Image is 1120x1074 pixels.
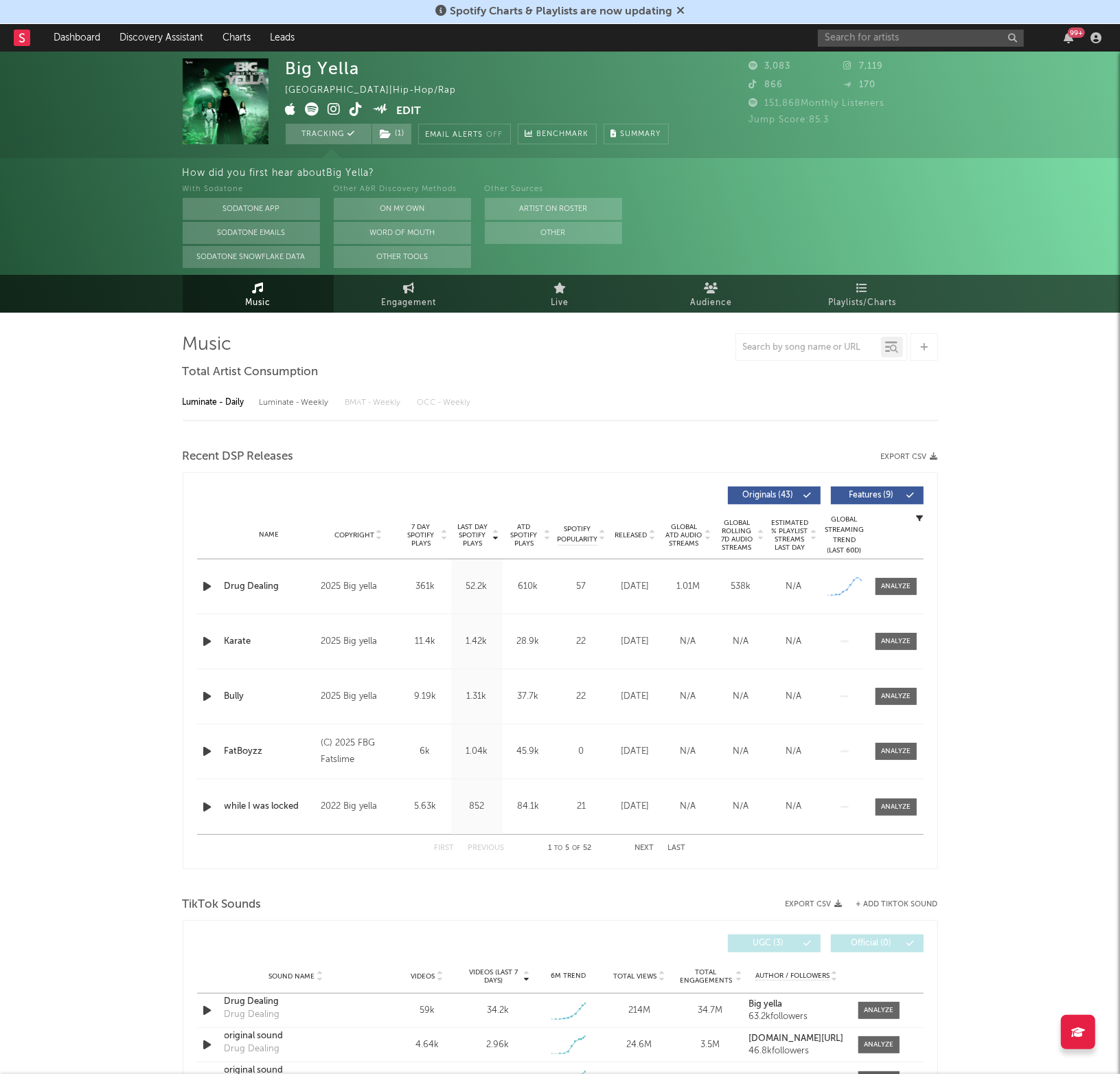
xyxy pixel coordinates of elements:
a: Big yella [748,1000,844,1009]
div: N/A [718,635,764,649]
div: 52.2k [455,580,499,594]
div: (C) 2025 FBG Fatslime [321,735,396,768]
div: N/A [771,690,817,704]
div: N/A [665,690,711,704]
a: original sound [225,1029,368,1043]
button: (1) [372,124,411,144]
div: 22 [558,635,606,649]
span: Engagement [382,295,437,311]
div: 4.64k [396,1038,459,1052]
button: Email AlertsOff [418,124,511,144]
button: On My Own [334,198,471,220]
div: 2025 Big yella [321,579,396,595]
div: 852 [455,800,499,814]
div: 59k [396,1004,459,1018]
button: Export CSV [881,453,938,461]
span: of [572,845,580,851]
div: 6k [403,745,448,759]
button: Export CSV [786,900,843,908]
span: Videos [411,972,435,981]
span: Spotify Charts & Playlists are now updating [450,6,672,17]
a: Playlists/Charts [787,275,938,313]
span: Originals ( 43 ) [737,491,800,500]
div: 2025 Big yella [321,689,396,705]
div: 0 [558,745,606,759]
div: With Sodatone [183,181,320,198]
button: Originals(43) [728,486,821,504]
div: 9.19k [403,690,448,704]
a: Live [485,275,636,313]
button: Sodatone Snowflake Data [183,246,320,268]
span: 3,083 [749,62,791,71]
button: Word Of Mouth [334,222,471,244]
span: Author / Followers [755,972,830,981]
span: ATD Spotify Plays [506,523,542,548]
span: Sound Name [269,972,315,981]
button: Official(0) [831,935,924,952]
div: 21 [558,800,606,814]
span: Summary [621,131,661,138]
div: Luminate - Daily [183,391,246,414]
div: 2022 Big yella [321,798,396,815]
span: Total Views [613,972,656,981]
div: 34.2k [487,1004,509,1018]
span: Features ( 9 ) [840,491,903,500]
span: ( 1 ) [372,124,412,144]
div: 2.96k [486,1038,509,1052]
span: Jump Score: 85.3 [749,115,830,124]
button: Sodatone Emails [183,222,320,244]
a: Bully [225,690,315,704]
a: Engagement [334,275,485,313]
a: Benchmark [518,124,597,144]
div: 46.8k followers [748,1047,844,1056]
span: Spotify Popularity [557,524,597,545]
span: Estimated % Playlist Streams Last Day [771,519,809,552]
a: Drug Dealing [225,580,315,594]
div: 84.1k [506,800,551,814]
div: 361k [403,580,448,594]
div: 1 5 52 [532,840,608,857]
span: Released [615,531,648,539]
span: Copyright [334,531,374,539]
div: 63.2k followers [748,1012,844,1022]
a: Karate [225,635,315,649]
span: Music [245,295,271,311]
button: 99+ [1064,32,1073,43]
span: Global ATD Audio Streams [665,523,703,548]
button: Edit [396,102,421,120]
a: Dashboard [44,24,110,52]
span: Last Day Spotify Plays [455,523,491,548]
span: Benchmark [537,126,589,143]
div: [DATE] [613,635,659,649]
span: UGC ( 3 ) [737,939,800,948]
button: Features(9) [831,486,924,504]
div: Luminate - Weekly [260,391,332,414]
div: 1.42k [455,635,499,649]
button: UGC(3) [728,935,821,952]
button: Next [635,844,654,852]
button: + Add TikTok Sound [856,901,938,908]
div: 1.31k [455,690,499,704]
a: Discovery Assistant [110,24,213,52]
span: Global Rolling 7D Audio Streams [718,519,756,552]
span: Total Engagements [678,968,733,985]
div: Drug Dealing [225,1008,280,1022]
div: 22 [558,690,606,704]
div: 2025 Big yella [321,634,396,650]
div: while I was locked [225,800,315,814]
div: 11.4k [403,635,448,649]
span: Dismiss [676,6,685,17]
button: Previous [468,844,505,852]
div: Name [225,530,315,540]
button: + Add TikTok Sound [843,901,938,908]
div: [DATE] [613,800,659,814]
div: FatBoyzz [225,745,315,759]
div: N/A [771,580,817,594]
span: Official ( 0 ) [840,939,903,948]
a: Charts [213,24,260,52]
div: 45.9k [506,745,551,759]
div: 5.63k [403,800,448,814]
